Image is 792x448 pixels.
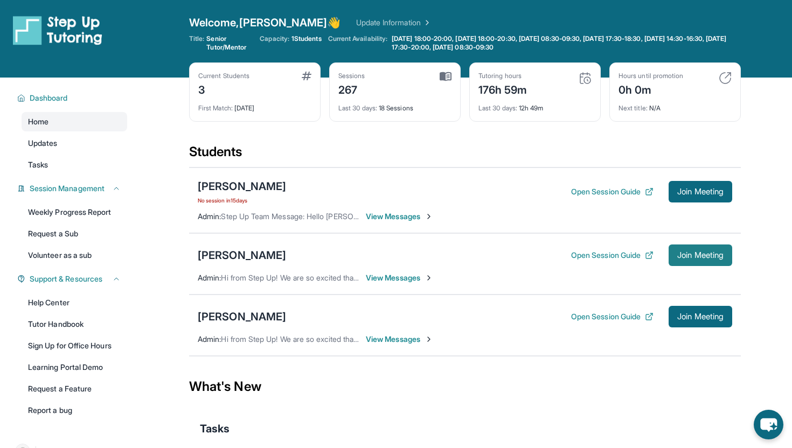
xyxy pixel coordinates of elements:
[440,72,451,81] img: card
[22,246,127,265] a: Volunteer as a sub
[302,72,311,80] img: card
[478,104,517,112] span: Last 30 days :
[478,97,592,113] div: 12h 49m
[198,309,286,324] div: [PERSON_NAME]
[25,93,121,103] button: Dashboard
[571,250,654,261] button: Open Session Guide
[677,188,724,195] span: Join Meeting
[198,179,286,194] div: [PERSON_NAME]
[198,97,311,113] div: [DATE]
[200,421,230,436] span: Tasks
[425,212,433,221] img: Chevron-Right
[669,244,732,266] button: Join Meeting
[22,336,127,355] a: Sign Up for Office Hours
[30,274,102,284] span: Support & Resources
[22,293,127,312] a: Help Center
[25,183,121,194] button: Session Management
[22,134,127,153] a: Updates
[189,363,741,410] div: What's New
[28,138,58,149] span: Updates
[571,311,654,322] button: Open Session Guide
[390,34,741,52] a: [DATE] 18:00-20:00, [DATE] 18:00-20:30, [DATE] 08:30-09:30, [DATE] 17:30-18:30, [DATE] 14:30-16:3...
[28,159,48,170] span: Tasks
[30,183,105,194] span: Session Management
[579,72,592,85] img: card
[754,410,783,439] button: chat-button
[366,272,433,283] span: View Messages
[619,72,683,80] div: Hours until promotion
[669,181,732,202] button: Join Meeting
[338,97,451,113] div: 18 Sessions
[571,186,654,197] button: Open Session Guide
[619,80,683,97] div: 0h 0m
[260,34,289,43] span: Capacity:
[30,93,68,103] span: Dashboard
[338,80,365,97] div: 267
[356,17,432,28] a: Update Information
[22,224,127,243] a: Request a Sub
[22,401,127,420] a: Report a bug
[366,211,433,222] span: View Messages
[669,306,732,327] button: Join Meeting
[198,273,221,282] span: Admin :
[338,72,365,80] div: Sessions
[392,34,739,52] span: [DATE] 18:00-20:00, [DATE] 18:00-20:30, [DATE] 08:30-09:30, [DATE] 17:30-18:30, [DATE] 14:30-16:3...
[677,252,724,258] span: Join Meeting
[22,202,127,222] a: Weekly Progress Report
[22,379,127,398] a: Request a Feature
[425,274,433,282] img: Chevron-Right
[719,72,732,85] img: card
[366,334,433,345] span: View Messages
[198,248,286,263] div: [PERSON_NAME]
[677,313,724,320] span: Join Meeting
[478,72,527,80] div: Tutoring hours
[198,334,221,344] span: Admin :
[28,116,48,127] span: Home
[198,212,221,221] span: Admin :
[189,15,341,30] span: Welcome, [PERSON_NAME] 👋
[22,314,127,334] a: Tutor Handbook
[198,72,249,80] div: Current Students
[619,97,732,113] div: N/A
[421,17,432,28] img: Chevron Right
[425,335,433,344] img: Chevron-Right
[198,196,286,205] span: No session in 15 days
[22,358,127,377] a: Learning Portal Demo
[206,34,253,52] span: Senior Tutor/Mentor
[338,104,377,112] span: Last 30 days :
[189,143,741,167] div: Students
[189,34,204,52] span: Title:
[22,155,127,174] a: Tasks
[198,104,233,112] span: First Match :
[25,274,121,284] button: Support & Resources
[619,104,648,112] span: Next title :
[13,15,102,45] img: logo
[328,34,387,52] span: Current Availability:
[22,112,127,131] a: Home
[291,34,322,43] span: 1 Students
[198,80,249,97] div: 3
[478,80,527,97] div: 176h 59m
